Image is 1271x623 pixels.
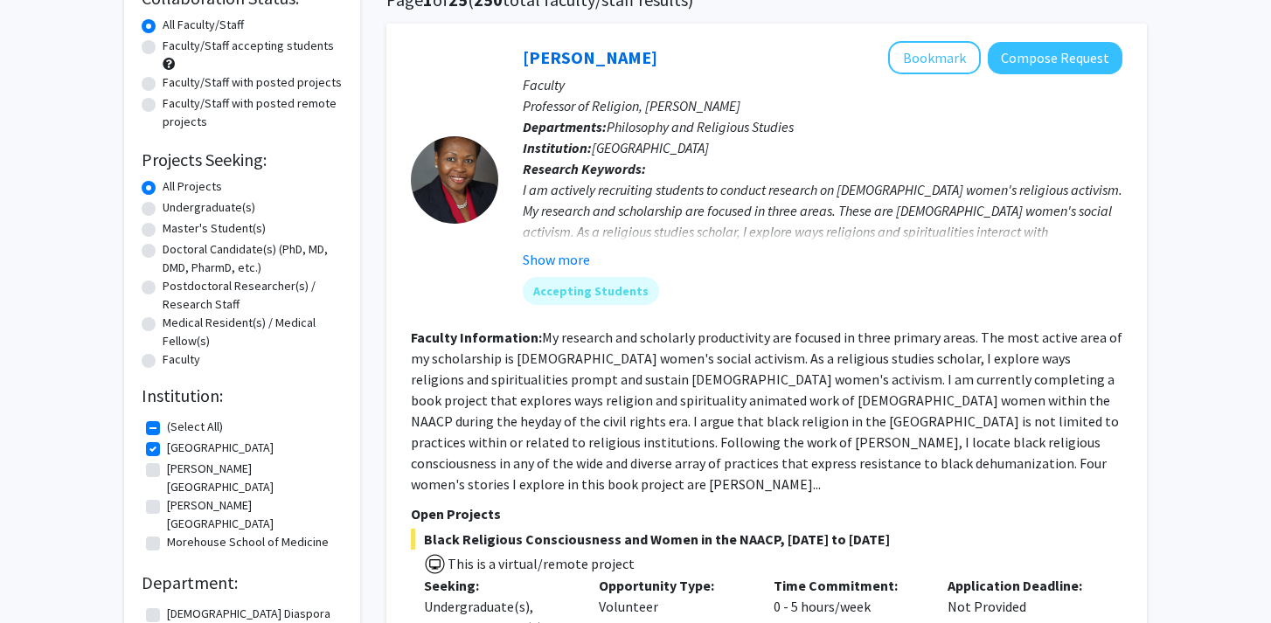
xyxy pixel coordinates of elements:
label: All Projects [163,177,222,196]
p: Time Commitment: [774,575,922,596]
button: Compose Request to Rosetta Ross [988,42,1122,74]
span: This is a virtual/remote project [446,555,635,572]
span: Philosophy and Religious Studies [607,118,794,135]
p: Opportunity Type: [599,575,747,596]
iframe: Chat [13,544,74,610]
label: Master's Student(s) [163,219,266,238]
p: Open Projects [411,503,1122,524]
b: Institution: [523,139,592,156]
b: Faculty Information: [411,329,542,346]
label: [PERSON_NAME][GEOGRAPHIC_DATA] [167,496,338,533]
label: Faculty/Staff with posted remote projects [163,94,343,131]
label: Faculty/Staff with posted projects [163,73,342,92]
label: Doctoral Candidate(s) (PhD, MD, DMD, PharmD, etc.) [163,240,343,277]
p: Application Deadline: [948,575,1096,596]
label: [GEOGRAPHIC_DATA] [167,439,274,457]
button: Show more [523,249,590,270]
label: Faculty/Staff accepting students [163,37,334,55]
fg-read-more: My research and scholarly productivity are focused in three primary areas. The most active area o... [411,329,1122,493]
label: (Select All) [167,418,223,436]
mat-chip: Accepting Students [523,277,659,305]
h2: Projects Seeking: [142,149,343,170]
span: [GEOGRAPHIC_DATA] [592,139,709,156]
span: Black Religious Consciousness and Women in the NAACP, [DATE] to [DATE] [411,529,1122,550]
b: Research Keywords: [523,160,646,177]
label: All Faculty/Staff [163,16,244,34]
p: Professor of Religion, [PERSON_NAME] [523,95,1122,116]
button: Add Rosetta Ross to Bookmarks [888,41,981,74]
h2: Department: [142,572,343,593]
p: Faculty [523,74,1122,95]
label: Morehouse School of Medicine [167,533,329,551]
a: [PERSON_NAME] [523,46,657,68]
label: Medical Resident(s) / Medical Fellow(s) [163,314,343,350]
p: Seeking: [424,575,573,596]
h2: Institution: [142,385,343,406]
b: Departments: [523,118,607,135]
label: Postdoctoral Researcher(s) / Research Staff [163,277,343,314]
label: Undergraduate(s) [163,198,255,217]
label: Faculty [163,350,200,369]
label: [PERSON_NAME][GEOGRAPHIC_DATA] [167,460,338,496]
div: I am actively recruiting students to conduct research on [DEMOGRAPHIC_DATA] women's religious act... [523,179,1122,368]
